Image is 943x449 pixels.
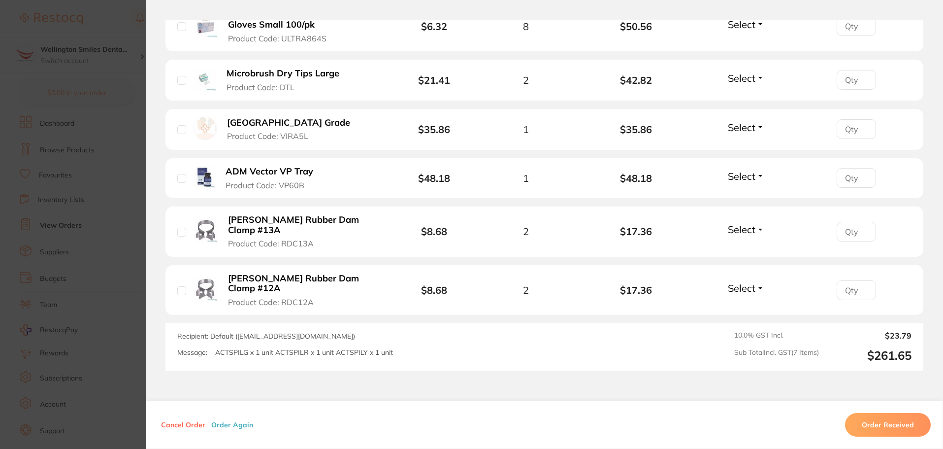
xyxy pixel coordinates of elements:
[734,348,819,363] span: Sub Total Incl. GST ( 7 Items)
[177,332,355,341] span: Recipient: Default ( [EMAIL_ADDRESS][DOMAIN_NAME] )
[158,420,208,429] button: Cancel Order
[734,331,819,340] span: 10.0 % GST Incl.
[226,167,313,177] b: ADM Vector VP Tray
[827,331,911,340] output: $23.79
[725,170,767,182] button: Select
[224,117,361,141] button: [GEOGRAPHIC_DATA] Grade Product Code: VIRA5L
[728,223,755,236] span: Select
[223,166,326,190] button: ADM Vector VP Tray Product Code: VP60B
[523,21,529,32] span: 8
[837,16,876,36] input: Qty
[194,218,218,242] img: Hanson Rubber Dam Clamp #13A
[837,280,876,300] input: Qty
[228,34,326,43] span: Product Code: ULTRA864S
[228,298,314,307] span: Product Code: RDC12A
[725,121,767,134] button: Select
[581,124,691,135] b: $35.86
[421,20,447,33] b: $6.32
[194,13,218,37] img: Ultra Fresh Latex Powder Free Gloves Small 100/pk
[228,215,380,235] b: [PERSON_NAME] Rubber Dam Clamp #13A
[227,132,308,140] span: Product Code: VIRA5L
[227,83,294,92] span: Product Code: DTL
[418,172,450,184] b: $48.18
[827,348,911,363] output: $261.65
[194,117,217,140] img: Viraclean Hospital Grade
[225,9,383,44] button: Ultra Fresh Latex Powder Free Gloves Small 100/pk Product Code: ULTRA864S
[581,284,691,296] b: $17.36
[581,226,691,237] b: $17.36
[227,69,339,79] b: Microbrush Dry Tips Large
[837,70,876,90] input: Qty
[225,273,383,308] button: [PERSON_NAME] Rubber Dam Clamp #12A Product Code: RDC12A
[418,123,450,136] b: $35.86
[228,239,314,248] span: Product Code: RDC13A
[421,284,447,296] b: $8.68
[581,173,691,184] b: $48.18
[194,277,218,301] img: Hanson Rubber Dam Clamp #12A
[581,21,691,32] b: $50.56
[523,74,529,86] span: 2
[728,282,755,294] span: Select
[418,74,450,86] b: $21.41
[225,214,383,249] button: [PERSON_NAME] Rubber Dam Clamp #13A Product Code: RDC13A
[837,168,876,188] input: Qty
[226,181,304,190] span: Product Code: VP60B
[228,10,380,30] b: Ultra Fresh Latex Powder Free Gloves Small 100/pk
[728,170,755,182] span: Select
[227,118,350,128] b: [GEOGRAPHIC_DATA] Grade
[581,74,691,86] b: $42.82
[725,18,767,31] button: Select
[228,274,380,294] b: [PERSON_NAME] Rubber Dam Clamp #12A
[224,68,351,92] button: Microbrush Dry Tips Large Product Code: DTL
[523,284,529,296] span: 2
[845,413,931,437] button: Order Received
[523,173,529,184] span: 1
[523,226,529,237] span: 2
[523,124,529,135] span: 1
[177,348,207,357] label: Message:
[728,18,755,31] span: Select
[215,348,393,357] p: ACTSPILG x 1 unit ACTSPILR x 1 unit ACTSPILY x 1 unit
[728,72,755,84] span: Select
[837,222,876,242] input: Qty
[725,72,767,84] button: Select
[421,225,447,238] b: $8.68
[837,119,876,139] input: Qty
[728,121,755,134] span: Select
[194,68,216,90] img: Microbrush Dry Tips Large
[208,420,256,429] button: Order Again
[725,282,767,294] button: Select
[194,166,215,188] img: ADM Vector VP Tray
[725,223,767,236] button: Select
